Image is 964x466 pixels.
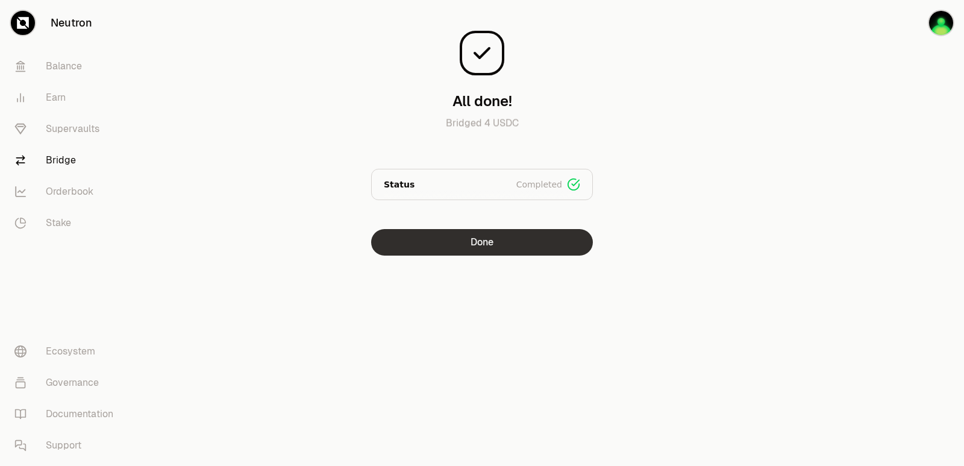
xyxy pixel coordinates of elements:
[5,430,130,461] a: Support
[452,92,512,111] h3: All done!
[929,11,953,35] img: sandy mercy
[516,178,562,190] span: Completed
[5,207,130,239] a: Stake
[5,51,130,82] a: Balance
[5,367,130,398] a: Governance
[5,336,130,367] a: Ecosystem
[371,229,593,256] button: Done
[5,398,130,430] a: Documentation
[5,145,130,176] a: Bridge
[384,178,415,190] p: Status
[5,82,130,113] a: Earn
[5,176,130,207] a: Orderbook
[371,116,593,145] p: Bridged 4 USDC
[5,113,130,145] a: Supervaults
